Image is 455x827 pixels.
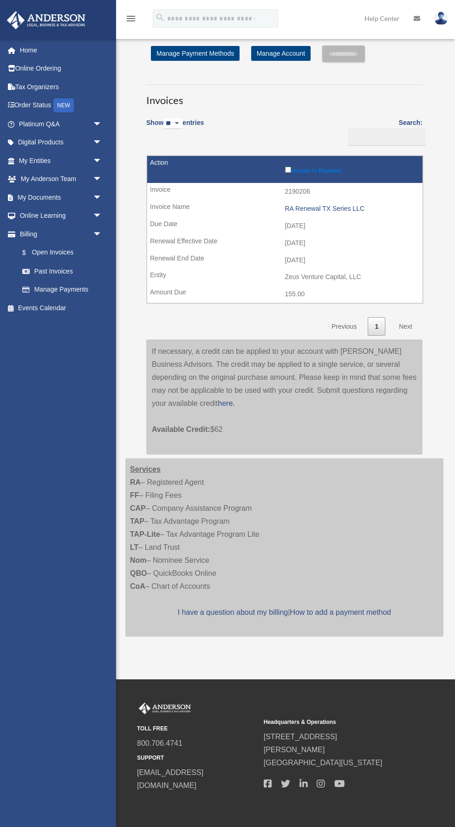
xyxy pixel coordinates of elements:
[152,410,417,436] p: $62
[147,234,422,252] td: [DATE]
[137,753,257,763] small: SUPPORT
[4,11,88,29] img: Anderson Advisors Platinum Portal
[146,339,422,455] div: If necessary, a credit can be applied to your account with [PERSON_NAME] Business Advisors. The c...
[130,465,161,473] strong: Services
[348,128,426,146] input: Search:
[130,606,439,619] p: |
[264,759,383,767] a: [GEOGRAPHIC_DATA][US_STATE]
[93,115,111,134] span: arrow_drop_down
[6,115,116,133] a: Platinum Q&Aarrow_drop_down
[146,117,204,138] label: Show entries
[93,151,111,170] span: arrow_drop_down
[264,733,337,754] a: [STREET_ADDRESS][PERSON_NAME]
[6,59,116,78] a: Online Ordering
[218,399,234,407] a: here.
[137,724,257,734] small: TOLL FREE
[130,569,147,577] strong: QBO
[290,608,391,616] a: How to add a payment method
[13,243,107,262] a: $Open Invoices
[53,98,74,112] div: NEW
[151,46,240,61] a: Manage Payment Methods
[93,133,111,152] span: arrow_drop_down
[130,556,147,564] strong: Nom
[147,252,422,269] td: [DATE]
[6,41,116,59] a: Home
[130,517,144,525] strong: TAP
[130,504,146,512] strong: CAP
[125,458,443,637] div: – Registered Agent – Filing Fees – Company Assistance Program – Tax Advantage Program – Tax Advan...
[137,739,182,747] a: 800.706.4741
[147,286,422,303] td: 155.00
[130,582,145,590] strong: CoA
[285,167,291,173] input: Include in Payment
[93,225,111,244] span: arrow_drop_down
[285,165,418,174] label: Include in Payment
[125,16,136,24] a: menu
[285,205,418,213] div: RA Renewal TX Series LLC
[13,262,111,280] a: Past Invoices
[147,268,422,286] td: Zeus Venture Capital, LLC
[345,117,422,146] label: Search:
[6,207,116,225] a: Online Learningarrow_drop_down
[264,717,384,727] small: Headquarters & Operations
[125,13,136,24] i: menu
[6,299,116,317] a: Events Calendar
[163,118,182,129] select: Showentries
[13,280,111,299] a: Manage Payments
[325,317,364,336] a: Previous
[178,608,288,616] a: I have a question about my billing
[137,768,203,789] a: [EMAIL_ADDRESS][DOMAIN_NAME]
[130,478,141,486] strong: RA
[130,491,139,499] strong: FF
[93,188,111,207] span: arrow_drop_down
[147,217,422,235] td: [DATE]
[130,543,138,551] strong: LT
[251,46,311,61] a: Manage Account
[6,170,116,189] a: My Anderson Teamarrow_drop_down
[6,188,116,207] a: My Documentsarrow_drop_down
[137,703,193,715] img: Anderson Advisors Platinum Portal
[6,225,111,243] a: Billingarrow_drop_down
[6,133,116,152] a: Digital Productsarrow_drop_down
[6,96,116,115] a: Order StatusNEW
[93,170,111,189] span: arrow_drop_down
[152,425,210,433] span: Available Credit:
[27,247,32,259] span: $
[147,183,422,201] td: 2190206
[368,317,385,336] a: 1
[434,12,448,25] img: User Pic
[392,317,419,336] a: Next
[130,530,160,538] strong: TAP-Lite
[155,13,165,23] i: search
[6,78,116,96] a: Tax Organizers
[146,85,422,108] h3: Invoices
[6,151,116,170] a: My Entitiesarrow_drop_down
[93,207,111,226] span: arrow_drop_down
